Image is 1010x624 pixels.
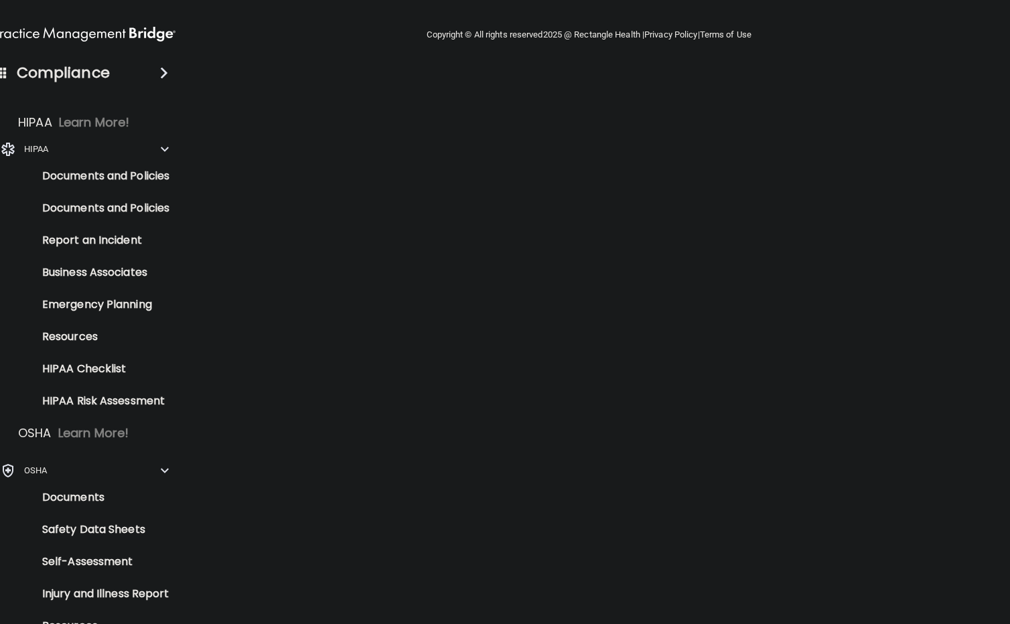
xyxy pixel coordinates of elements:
[9,298,192,311] p: Emergency Planning
[9,169,192,183] p: Documents and Policies
[17,64,110,82] h4: Compliance
[9,362,192,376] p: HIPAA Checklist
[700,29,751,40] a: Terms of Use
[9,523,192,536] p: Safety Data Sheets
[24,463,47,479] p: OSHA
[9,491,192,504] p: Documents
[9,266,192,279] p: Business Associates
[18,425,52,441] p: OSHA
[24,141,49,157] p: HIPAA
[9,234,192,247] p: Report an Incident
[644,29,697,40] a: Privacy Policy
[345,13,834,56] div: Copyright © All rights reserved 2025 @ Rectangle Health | |
[18,114,52,131] p: HIPAA
[9,330,192,343] p: Resources
[9,587,192,601] p: Injury and Illness Report
[58,425,129,441] p: Learn More!
[59,114,130,131] p: Learn More!
[9,202,192,215] p: Documents and Policies
[9,394,192,408] p: HIPAA Risk Assessment
[9,555,192,568] p: Self-Assessment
